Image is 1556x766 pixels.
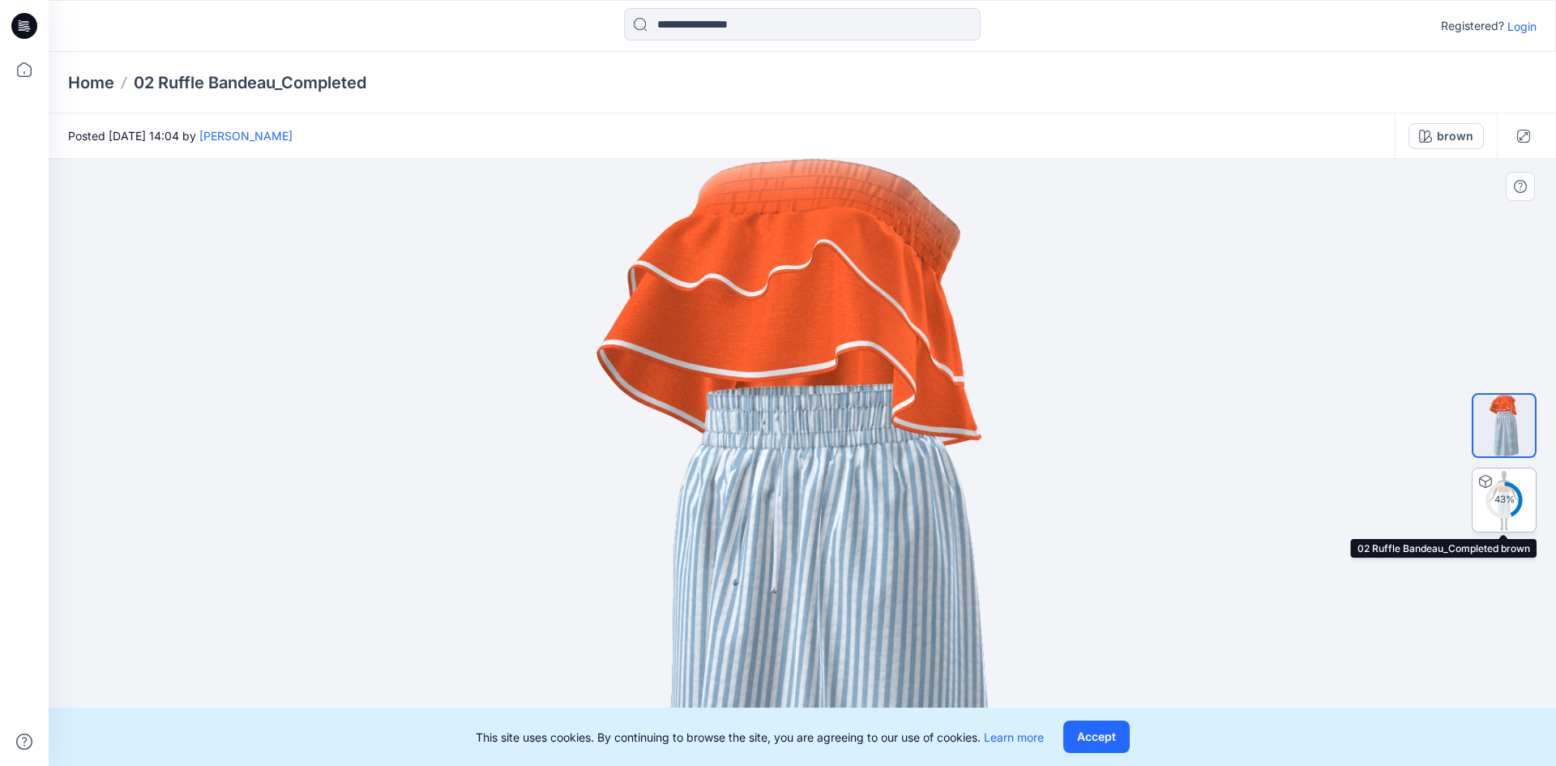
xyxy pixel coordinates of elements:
div: 43 % [1485,493,1524,507]
img: Colorway Cover [1473,395,1535,456]
p: Registered? [1441,16,1504,36]
span: Posted [DATE] 14:04 by [68,127,293,144]
a: Learn more [984,730,1044,744]
a: [PERSON_NAME] [199,129,293,143]
img: 02 Ruffle Bandeau_Completed brown [1473,469,1536,532]
div: brown [1437,127,1473,145]
p: Login [1507,18,1537,35]
button: Accept [1063,721,1130,753]
a: Home [68,71,114,94]
p: This site uses cookies. By continuing to browse the site, you are agreeing to our use of cookies. [476,729,1044,746]
p: 02 Ruffle Bandeau_Completed [134,71,366,94]
button: brown [1409,123,1484,149]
